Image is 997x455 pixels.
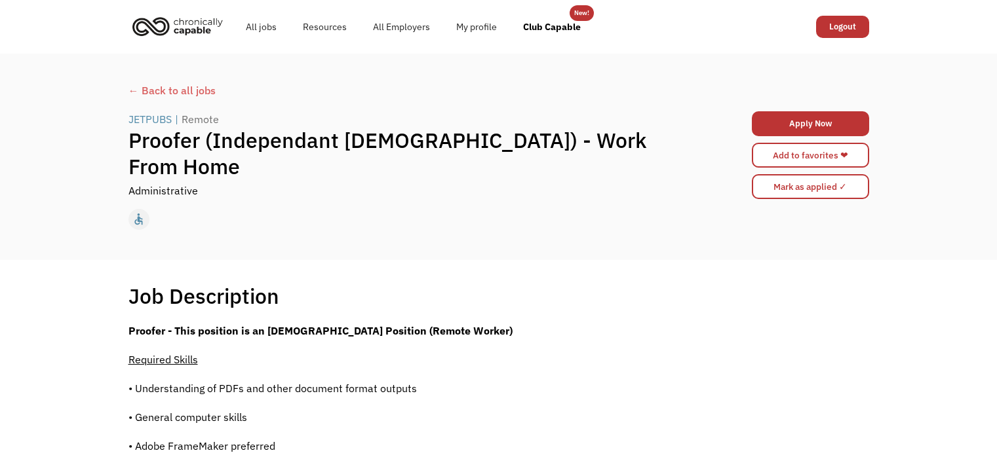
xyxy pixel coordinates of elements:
a: Add to favorites ❤ [752,143,869,168]
a: Club Capable [510,6,594,48]
a: Logout [816,16,869,38]
a: ← Back to all jobs [128,82,869,98]
div: New! [574,5,589,21]
div: Administrative [128,183,198,198]
h1: Job Description [128,283,279,309]
strong: Proofer - This position is an [DEMOGRAPHIC_DATA] Position (Remote Worker) [128,324,513,337]
div: Remote [182,111,219,127]
p: • General computer skills [128,409,677,425]
a: All jobs [233,6,290,48]
div: | [175,111,178,127]
a: Resources [290,6,360,48]
a: All Employers [360,6,443,48]
a: JETPUBS|Remote [128,111,222,127]
h1: Proofer (Independant [DEMOGRAPHIC_DATA]) - Work From Home [128,127,684,179]
p: • Adobe FrameMaker preferred [128,438,677,454]
input: Mark as applied ✓ [752,174,869,199]
div: accessible [132,209,146,229]
a: home [128,12,233,41]
img: Chronically Capable logo [128,12,227,41]
a: My profile [443,6,510,48]
p: • Understanding of PDFs and other document format outputs [128,380,677,396]
form: Mark as applied form [752,171,869,202]
div: JETPUBS [128,111,172,127]
span: Required Skills [128,353,198,366]
a: Apply Now [752,111,869,136]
